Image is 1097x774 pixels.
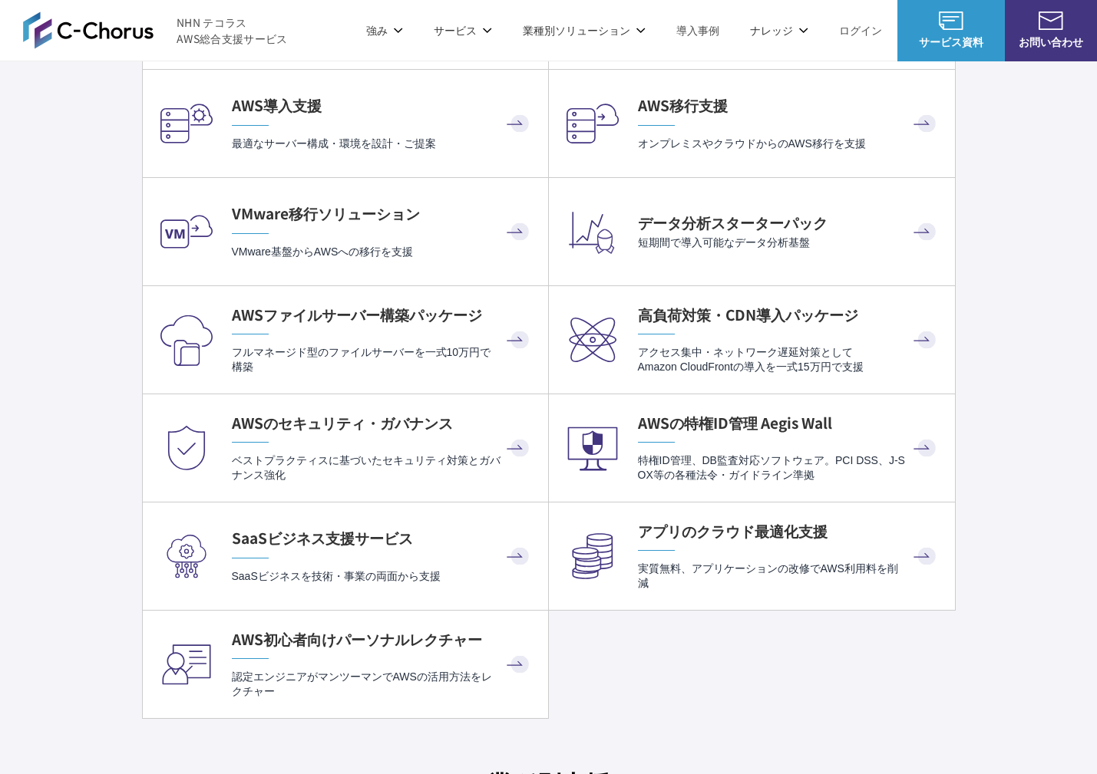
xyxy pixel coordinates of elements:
a: AWS移行支援 オンプレミスやクラウドからのAWS移行を支援 [549,70,955,177]
h4: VMware移行ソリューション [232,203,533,224]
h4: データ分析スターターパック [638,212,940,233]
h4: SaaSビジネス支援サービス [232,528,533,548]
a: AWSの特権ID管理 Aegis Wall 特権ID管理、DB監査対応ソフトウェア。PCI DSS、J-SOX等の各種法令・ガイドライン準拠 [549,394,955,502]
p: 特権ID管理、DB監査対応ソフトウェア。PCI DSS、J-SOX等の各種法令・ガイドライン準拠 [638,453,940,483]
span: サービス資料 [897,34,1005,50]
a: AWS導入支援 最適なサーバー構成・環境を設計・ご提案 [143,70,548,177]
p: オンプレミスやクラウドからのAWS移行を支援 [638,137,940,151]
h4: アプリのクラウド最適化支援 [638,521,940,542]
a: アプリのクラウド最適化支援 実質無料、アプリケーションの改修でAWS利用料を削減 [549,502,955,610]
img: お問い合わせ [1039,12,1063,30]
p: 実質無料、アプリケーションの改修でAWS利用料を削減 [638,562,940,591]
p: ベストプラクティスに基づいたセキュリティ対策とガバナンス強化 [232,453,533,483]
p: 最適なサーバー構成・環境を設計・ご提案 [232,137,533,151]
img: AWS総合支援サービス C-Chorus サービス資料 [939,12,963,30]
p: サービス [434,22,492,38]
h4: AWS初心者向けパーソナルレクチャー [232,629,533,650]
p: VMware基盤からAWSへの移行を支援 [232,245,533,259]
p: 業種別ソリューション [523,22,646,38]
a: データ分析スターターパック 短期間で導入可能なデータ分析基盤 [549,178,955,285]
a: AWS初心者向けパーソナルレクチャー 認定エンジニアがマンツーマンでAWSの活用方法をレクチャー [143,611,548,718]
a: 導入事例 [676,22,719,38]
a: 高負荷対策・CDN導入パッケージ アクセス集中・ネットワーク遅延対策としてAmazon CloudFrontの導入を一式15万円で支援 [549,286,955,394]
p: フルマネージド型のファイルサーバーを一式10万円で構築 [232,345,533,375]
p: SaaSビジネスを技術・事業の両面から支援 [232,569,533,584]
img: AWS総合支援サービス C-Chorus [23,12,154,48]
h4: AWS導入支援 [232,95,533,116]
h4: AWS移行支援 [638,95,940,116]
p: 認定エンジニアがマンツーマンでAWSの活用方法をレクチャー [232,670,533,700]
span: お問い合わせ [1005,34,1097,50]
a: AWSのセキュリティ・ガバナンス ベストプラクティスに基づいたセキュリティ対策とガバナンス強化 [143,394,548,502]
p: ナレッジ [750,22,808,38]
p: アクセス集中・ネットワーク遅延対策として Amazon CloudFrontの導入を一式15万円で支援 [638,345,940,375]
p: 強み [366,22,403,38]
h4: 高負荷対策・CDN導入パッケージ [638,305,940,325]
a: SaaSビジネス支援サービス SaaSビジネスを技術・事業の両面から支援 [143,502,548,610]
a: ログイン [839,22,882,38]
span: NHN テコラス AWS総合支援サービス [177,15,288,47]
a: VMware移行ソリューション VMware基盤からAWSへの移行を支援 [143,178,548,285]
a: AWS総合支援サービス C-Chorus NHN テコラスAWS総合支援サービス [23,12,288,48]
h4: AWSファイルサーバー構築パッケージ [232,305,533,325]
h4: AWSの特権ID管理 Aegis Wall [638,413,940,433]
a: AWSファイルサーバー構築パッケージ フルマネージド型のファイルサーバーを一式10万円で構築 [143,286,548,394]
h4: AWSのセキュリティ・ガバナンス [232,413,533,433]
p: 短期間で導入可能なデータ分析基盤 [638,235,940,250]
